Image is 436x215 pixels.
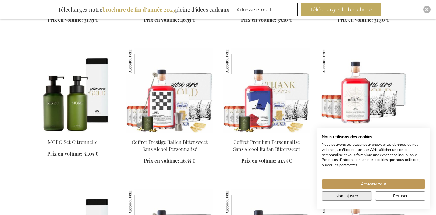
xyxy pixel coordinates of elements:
a: MORO Set Citronnelle [48,139,97,145]
span: 31,55 € [84,16,98,23]
a: Coffret Prestige Italien Bittersweet Sans Alcool Personnalisé [132,139,208,152]
span: Refuser [393,193,408,199]
b: brochure de fin d’année 2025 [102,6,175,13]
span: Prix en volume: [144,16,179,23]
form: marketing offers and promotions [233,3,300,18]
img: Coffret Prestige Italien Bittersweet Sans Alcool Personnalisé [126,189,152,215]
img: Cadeau Personnalisé Non Alcoolisé Italien Bittersweet [320,48,346,74]
span: Prix en volume: [47,150,83,157]
button: Ajustez les préférences de cookie [322,191,372,201]
img: Close [425,8,429,11]
button: Accepter tous les cookies [322,179,425,189]
button: Refuser tous les cookies [375,191,425,201]
span: Accepter tout [361,181,386,187]
a: Prix en volume: 31,30 € [338,16,389,23]
span: 31,30 € [374,16,389,23]
a: Prix en volume: 51,05 € [47,150,98,157]
img: Coffret Prestige Italien Bittersweet Sans Alcool Personnalisé [126,48,152,74]
a: Prix en volume: 31,55 € [48,16,98,23]
a: Prix en volume: 41,75 € [241,157,292,164]
img: Coffret Premium Personnalisé Sans Alcool Italian Bittersweet [223,48,249,74]
a: Prix en volume: 46,55 € [144,16,195,23]
div: Close [423,6,431,13]
img: MORO Lemongrass Set [29,48,116,133]
span: 51,05 € [84,150,98,157]
button: Télécharger la brochure [301,3,381,16]
a: Prix en volume: 46,55 € [144,157,195,164]
img: Personalised Non-Alcoholic Italian Bittersweet Premium Set [223,48,310,133]
span: Prix en volume: [241,157,277,164]
input: Adresse e-mail [233,3,298,16]
span: 41,75 € [278,157,292,164]
p: Nous pouvons les placer pour analyser les données de nos visiteurs, améliorer notre site Web, aff... [322,142,425,168]
a: Coffret Prestige Italien Bittersweet Sans Alcool Personnalisé Coffret Prestige Italien Bitterswee... [126,131,213,137]
a: Prix en volume: 37,10 € [241,16,292,23]
span: 46,55 € [180,157,195,164]
span: 46,55 € [180,16,195,23]
img: Coffret Prestige Italien Bittersweet Sans Alcool Personnalisé [126,48,213,133]
a: Coffret Premium Personnalisé Sans Alcool Italian Bittersweet [233,139,300,152]
span: Non, ajuster [335,193,358,199]
h2: Nous utilisons des cookies [322,134,425,140]
a: MORO Lemongrass Set [29,131,116,137]
div: Téléchargez notre pleine d’idées cadeaux [55,3,232,16]
img: Personalised Non-Alcoholic Italian Bittersweet Gift [320,48,407,133]
a: Personalised Non-Alcoholic Italian Bittersweet Premium Set Coffret Premium Personnalisé Sans Alco... [223,131,310,137]
span: Prix en volume: [144,157,179,164]
span: Prix en volume: [241,16,276,23]
span: 37,10 € [278,16,292,23]
img: Coffret Premium Personnalisé Sans Alcool Italian Bittersweet [223,189,249,215]
span: Prix en volume: [338,16,373,23]
span: Prix en volume: [48,16,83,23]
